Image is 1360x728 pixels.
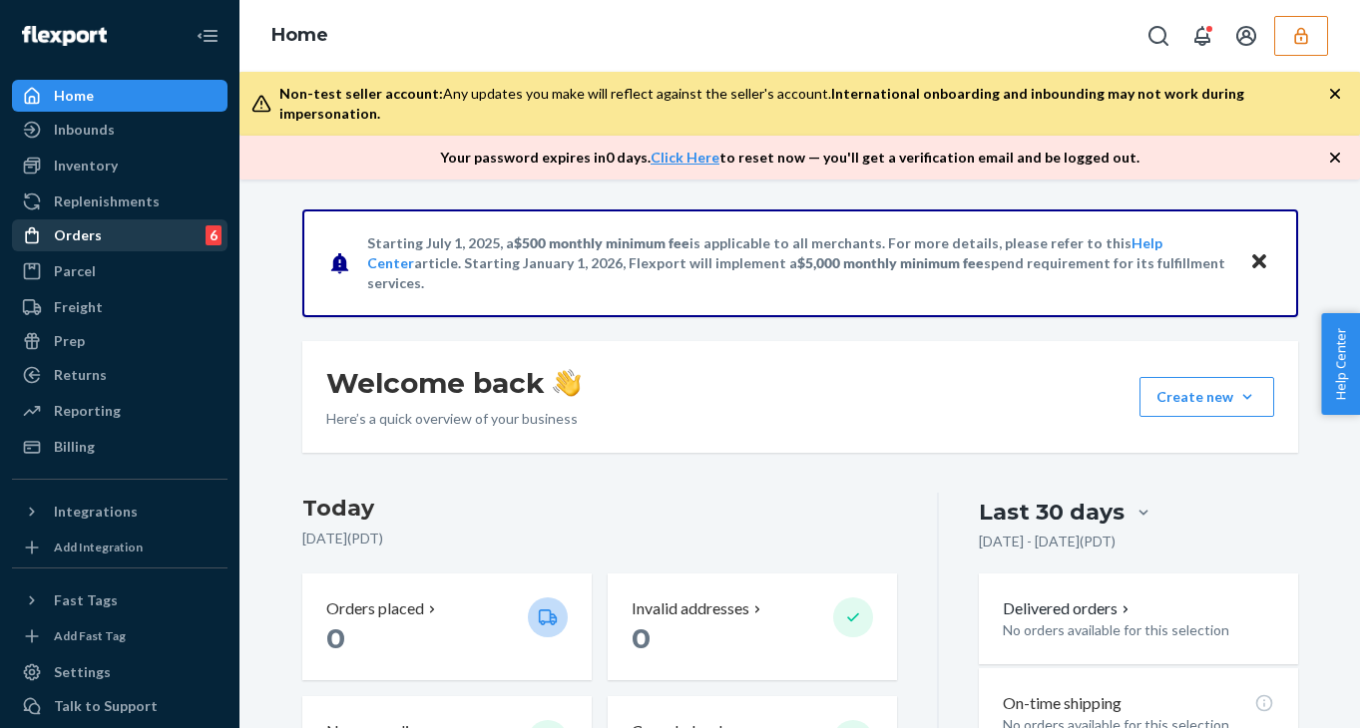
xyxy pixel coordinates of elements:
div: Add Fast Tag [54,627,126,644]
img: hand-wave emoji [553,369,581,397]
h1: Welcome back [326,365,581,401]
button: Invalid addresses 0 [608,573,897,680]
span: $5,000 monthly minimum fee [797,254,984,271]
button: Integrations [12,496,227,528]
button: Fast Tags [12,584,227,616]
button: Open Search Box [1138,16,1178,56]
button: Create new [1139,377,1274,417]
a: Inventory [12,150,227,182]
a: Talk to Support [12,690,227,722]
p: Orders placed [326,597,424,620]
a: Inbounds [12,114,227,146]
div: 6 [206,225,222,245]
div: Inventory [54,156,118,176]
a: Home [271,24,328,46]
div: Any updates you make will reflect against the seller's account. [279,84,1328,124]
p: No orders available for this selection [1003,620,1273,640]
h3: Today [302,493,898,525]
p: Your password expires in 0 days . to reset now — you'll get a verification email and be logged out. [440,148,1139,168]
img: Flexport logo [22,26,107,46]
a: Home [12,80,227,112]
span: $500 monthly minimum fee [514,234,689,251]
a: Orders6 [12,219,227,251]
div: Freight [54,297,103,317]
div: Prep [54,331,85,351]
div: Parcel [54,261,96,281]
button: Orders placed 0 [302,573,592,680]
a: Returns [12,359,227,391]
div: Billing [54,437,95,457]
a: Add Fast Tag [12,624,227,648]
a: Reporting [12,395,227,427]
div: Last 30 days [979,497,1125,528]
div: Integrations [54,502,138,522]
a: Parcel [12,255,227,287]
a: Click Here [651,149,719,166]
p: Starting July 1, 2025, a is applicable to all merchants. For more details, please refer to this a... [367,233,1230,293]
div: Orders [54,225,102,245]
a: Add Integration [12,536,227,559]
button: Open notifications [1182,16,1222,56]
button: Open account menu [1226,16,1266,56]
p: [DATE] - [DATE] ( PDT ) [979,532,1116,551]
ol: breadcrumbs [255,7,344,65]
button: Close [1246,248,1272,277]
div: Returns [54,365,107,385]
p: Invalid addresses [632,597,749,620]
button: Help Center [1321,313,1360,415]
p: On-time shipping [1003,692,1122,715]
a: Freight [12,291,227,323]
span: 0 [632,621,651,655]
div: Replenishments [54,191,160,211]
a: Prep [12,325,227,357]
div: Reporting [54,401,121,421]
div: Fast Tags [54,590,118,610]
div: Settings [54,662,111,682]
a: Settings [12,656,227,688]
span: 0 [326,621,345,655]
button: Delivered orders [1003,597,1133,620]
div: Home [54,86,94,106]
button: Close Navigation [188,16,227,56]
div: Inbounds [54,120,115,140]
a: Billing [12,431,227,463]
a: Replenishments [12,185,227,217]
p: [DATE] ( PDT ) [302,529,898,548]
p: Here’s a quick overview of your business [326,409,581,429]
div: Talk to Support [54,696,158,716]
span: Non-test seller account: [279,85,443,102]
div: Add Integration [54,539,143,555]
